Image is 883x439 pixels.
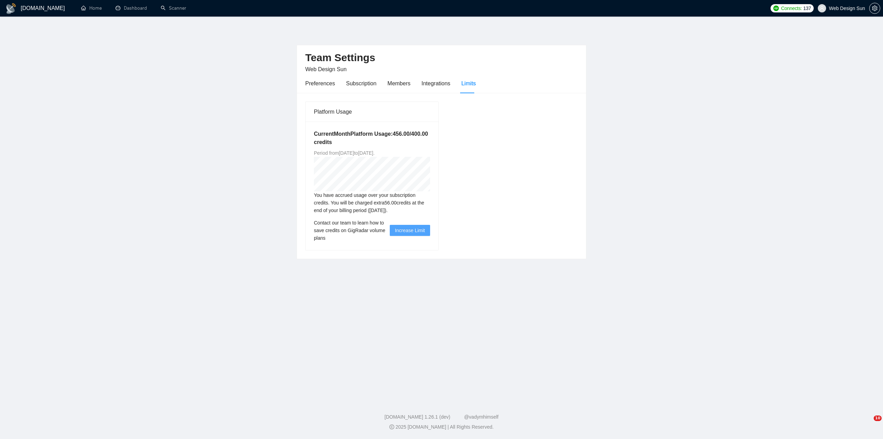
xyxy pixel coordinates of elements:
[6,423,877,431] div: 2025 [DOMAIN_NAME] | All Rights Reserved.
[305,79,335,88] div: Preferences
[387,79,410,88] div: Members
[421,79,450,88] div: Integrations
[81,5,102,11] a: homeHome
[305,66,347,72] span: Web Design Sun
[314,191,430,214] div: You have accrued usage over your subscription credits. You will be charged extra 56.00 credits at...
[161,5,186,11] a: searchScanner
[395,227,425,234] span: Increase Limit
[803,4,811,12] span: 137
[385,414,450,420] a: [DOMAIN_NAME] 1.26.1 (dev)
[305,51,578,65] h2: Team Settings
[314,219,390,242] span: Contact our team to learn how to save credits on GigRadar volume plans
[869,3,880,14] button: setting
[869,6,880,11] a: setting
[781,4,802,12] span: Connects:
[820,6,824,11] span: user
[773,6,779,11] img: upwork-logo.png
[6,3,17,14] img: logo
[874,416,882,421] span: 10
[389,424,394,429] span: copyright
[860,416,876,432] iframe: Intercom live chat
[462,79,476,88] div: Limits
[346,79,376,88] div: Subscription
[870,6,880,11] span: setting
[464,414,498,420] a: @vadymhimself
[116,5,147,11] a: dashboardDashboard
[390,225,430,236] button: Increase Limit
[314,150,375,156] span: Period from [DATE] to [DATE] .
[314,130,430,146] h5: Current Month Platform Usage: 456.00 / 400.00 credits
[314,102,430,122] div: Platform Usage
